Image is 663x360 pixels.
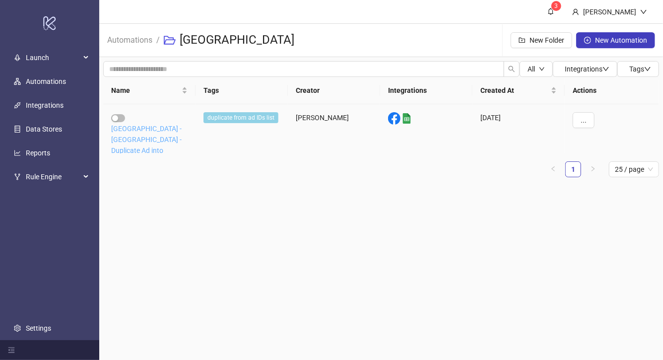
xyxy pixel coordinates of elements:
button: Alldown [520,61,553,77]
button: Tagsdown [617,61,659,77]
div: Page Size [609,161,659,177]
span: duplicate from ad IDs list [203,112,278,123]
div: [PERSON_NAME] [579,6,640,17]
span: Integrations [565,65,609,73]
li: Next Page [585,161,601,177]
th: Tags [196,77,288,104]
span: down [640,8,647,15]
span: rocket [14,54,21,61]
span: ... [581,116,587,124]
span: down [602,66,609,72]
a: Automations [105,34,154,45]
span: user [572,8,579,15]
a: Automations [26,77,66,85]
span: Rule Engine [26,167,80,187]
button: Integrationsdown [553,61,617,77]
button: New Automation [576,32,655,48]
span: bell [547,8,554,15]
div: [DATE] [472,104,565,175]
h3: [GEOGRAPHIC_DATA] [180,32,294,48]
span: plus-circle [584,37,591,44]
span: right [590,166,596,172]
span: Name [111,85,180,96]
sup: 3 [551,1,561,11]
button: left [545,161,561,177]
li: 1 [565,161,581,177]
span: Launch [26,48,80,68]
th: Actions [565,77,659,104]
span: menu-fold [8,347,15,354]
span: down [539,66,545,72]
th: Integrations [380,77,472,104]
span: New Folder [530,36,564,44]
button: New Folder [511,32,572,48]
a: Integrations [26,101,64,109]
a: Data Stores [26,125,62,133]
span: search [508,66,515,72]
div: [PERSON_NAME] [288,104,380,175]
button: ... [573,112,595,128]
th: Name [103,77,196,104]
th: Created At [472,77,565,104]
span: fork [14,173,21,180]
span: folder-add [519,37,526,44]
a: [GEOGRAPHIC_DATA] - [GEOGRAPHIC_DATA] - Duplicate Ad into multiple campaigns [111,125,182,165]
span: 3 [555,2,558,9]
span: Created At [480,85,549,96]
span: Tags [629,65,651,73]
span: folder-open [164,34,176,46]
li: Previous Page [545,161,561,177]
span: New Automation [595,36,647,44]
span: left [550,166,556,172]
a: Settings [26,324,51,332]
span: All [528,65,535,73]
li: / [156,24,160,56]
a: 1 [566,162,581,177]
a: Reports [26,149,50,157]
button: right [585,161,601,177]
th: Creator [288,77,380,104]
span: 25 / page [615,162,653,177]
span: down [644,66,651,72]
